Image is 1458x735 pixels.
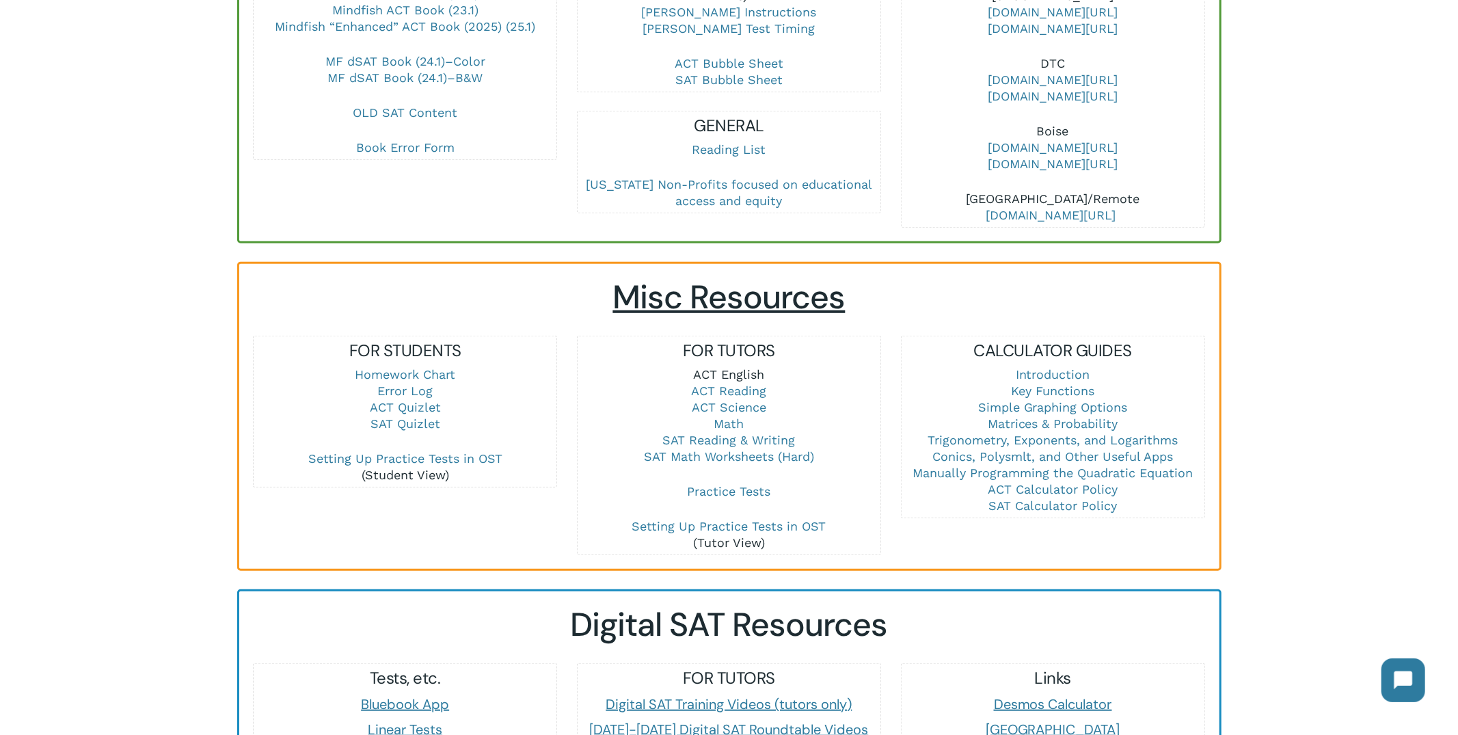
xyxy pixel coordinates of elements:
[613,276,846,319] span: Misc Resources
[254,667,556,689] h5: Tests, etc.
[692,400,766,414] a: ACT Science
[254,451,556,483] p: (Student View)
[641,5,816,19] a: [PERSON_NAME] Instructions
[687,484,770,498] a: Practice Tests
[253,605,1205,645] h2: Digital SAT Resources
[902,191,1204,224] p: [GEOGRAPHIC_DATA]/Remote
[361,695,449,713] a: Bluebook App
[370,416,440,431] a: SAT Quizlet
[325,54,485,68] a: MF dSAT Book (24.1)–Color
[986,208,1116,222] a: [DOMAIN_NAME][URL]
[693,367,764,382] a: ACT English
[932,449,1174,464] a: Conics, Polysmlt, and Other Useful Apps
[1011,384,1094,398] a: Key Functions
[578,518,880,551] p: (Tutor View)
[691,384,766,398] a: ACT Reading
[978,400,1128,414] a: Simple Graphing Options
[675,56,783,70] a: ACT Bubble Sheet
[1016,367,1090,382] a: Introduction
[327,70,483,85] a: MF dSAT Book (24.1)–B&W
[254,340,556,362] h5: FOR STUDENTS
[988,416,1118,431] a: Matrices & Probability
[988,72,1118,87] a: [DOMAIN_NAME][URL]
[988,140,1118,155] a: [DOMAIN_NAME][URL]
[714,416,744,431] a: Math
[377,384,433,398] a: Error Log
[994,695,1112,713] a: Desmos Calculator
[275,19,535,34] a: Mindfish “Enhanced” ACT Book (2025) (25.1)
[928,433,1178,447] a: Trigonometry, Exponents, and Logarithms
[356,140,455,155] a: Book Error Form
[586,177,872,208] a: [US_STATE] Non-Profits focused on educational access and equity
[988,5,1118,19] a: [DOMAIN_NAME][URL]
[988,157,1118,171] a: [DOMAIN_NAME][URL]
[353,105,457,120] a: OLD SAT Content
[902,123,1204,191] p: Boise
[578,115,880,137] h5: GENERAL
[988,89,1118,103] a: [DOMAIN_NAME][URL]
[692,142,766,157] a: Reading List
[902,340,1204,362] h5: CALCULATOR GUIDES
[370,400,441,414] a: ACT Quizlet
[606,695,852,713] a: Digital SAT Training Videos (tutors only)
[902,667,1204,689] h5: Links
[644,449,814,464] a: SAT Math Worksheets (Hard)
[913,466,1193,480] a: Manually Programming the Quadratic Equation
[662,433,795,447] a: SAT Reading & Writing
[988,21,1118,36] a: [DOMAIN_NAME][URL]
[675,72,783,87] a: SAT Bubble Sheet
[1368,645,1439,716] iframe: Chatbot
[632,519,826,533] a: Setting Up Practice Tests in OST
[988,498,1117,513] a: SAT Calculator Policy
[578,667,880,689] h5: FOR TUTORS
[988,482,1118,496] a: ACT Calculator Policy
[332,3,478,17] a: Mindfish ACT Book (23.1)
[643,21,815,36] a: [PERSON_NAME] Test Timing
[902,55,1204,123] p: DTC
[578,340,880,362] h5: FOR TUTORS
[355,367,455,382] a: Homework Chart
[308,451,502,466] a: Setting Up Practice Tests in OST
